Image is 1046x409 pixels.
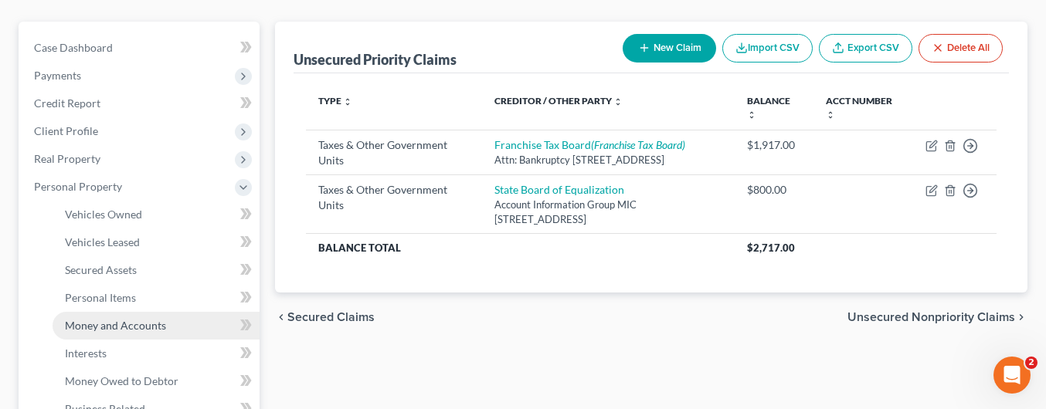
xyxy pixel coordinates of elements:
a: Money and Accounts [53,312,260,340]
a: Secured Assets [53,256,260,284]
span: Case Dashboard [34,41,113,54]
div: $1,917.00 [747,137,801,153]
iframe: Intercom live chat [993,357,1031,394]
span: Unsecured Nonpriority Claims [847,311,1015,323]
a: Acct Number unfold_more [826,95,892,120]
span: Interests [65,346,107,360]
button: New Claim [623,34,716,63]
span: Client Profile [34,124,98,137]
span: Money and Accounts [65,319,166,332]
a: Balance unfold_more [747,95,790,120]
a: Personal Items [53,284,260,312]
a: Credit Report [22,90,260,117]
a: Franchise Tax Board(Franchise Tax Board) [494,138,685,151]
i: unfold_more [826,110,835,120]
span: Vehicles Leased [65,235,140,248]
div: $800.00 [747,182,801,198]
span: Personal Items [65,291,136,304]
a: Vehicles Owned [53,201,260,228]
span: 2 [1025,357,1038,369]
span: $2,717.00 [747,242,795,254]
i: unfold_more [613,97,623,106]
a: State Board of Equalization [494,183,624,196]
span: Credit Report [34,96,100,110]
a: Interests [53,340,260,367]
button: chevron_left Secured Claims [275,311,375,323]
button: Unsecured Nonpriority Claims chevron_right [847,311,1027,323]
a: Case Dashboard [22,34,260,62]
i: chevron_left [275,311,287,323]
button: Delete All [919,34,1003,63]
div: Attn: Bankruptcy [STREET_ADDRESS] [494,153,723,167]
span: Personal Property [34,180,122,193]
span: Real Property [34,152,100,165]
div: Taxes & Other Government Units [318,137,470,168]
span: Payments [34,69,81,82]
a: Money Owed to Debtor [53,367,260,395]
span: Vehicles Owned [65,208,142,221]
a: Creditor / Other Party unfold_more [494,95,623,106]
i: unfold_more [747,110,756,120]
span: Money Owed to Debtor [65,374,178,387]
i: (Franchise Tax Board) [591,138,685,151]
th: Balance Total [306,233,735,261]
i: chevron_right [1015,311,1027,323]
div: Unsecured Priority Claims [294,50,457,69]
button: Import CSV [722,34,813,63]
span: Secured Assets [65,263,137,276]
a: Type unfold_more [318,95,352,106]
div: Taxes & Other Government Units [318,182,470,213]
div: Account Information Group MIC [STREET_ADDRESS] [494,198,723,226]
a: Export CSV [819,34,912,63]
a: Vehicles Leased [53,228,260,256]
i: unfold_more [343,97,352,106]
span: Secured Claims [287,311,375,323]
